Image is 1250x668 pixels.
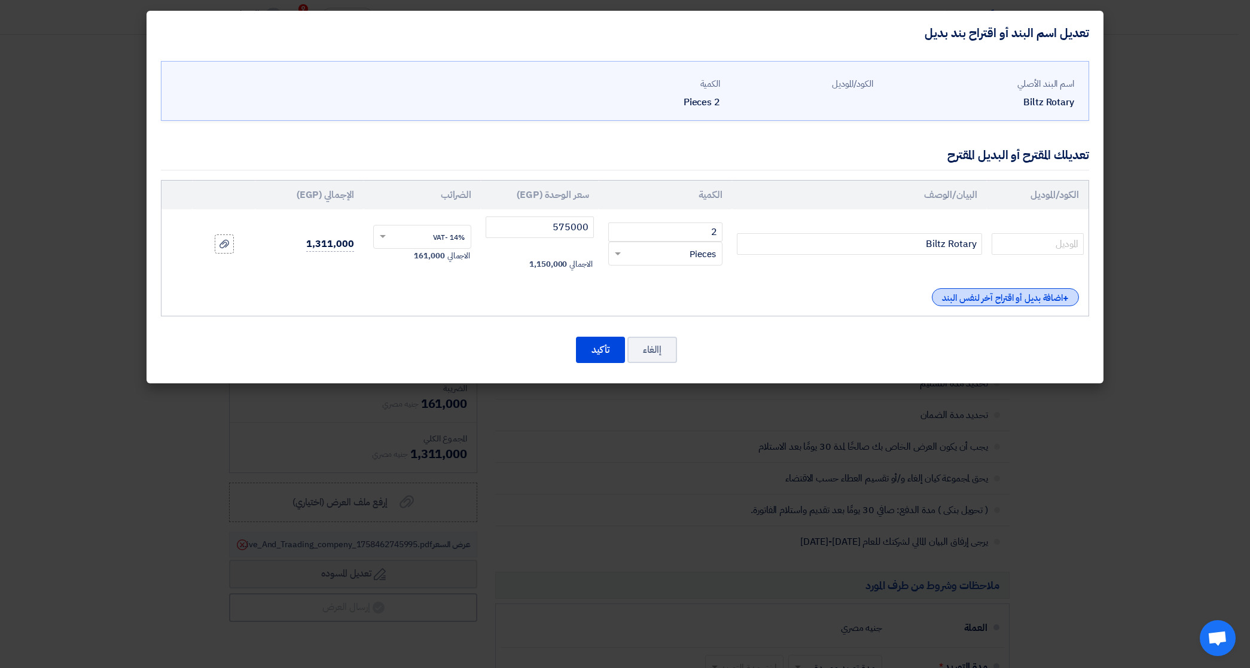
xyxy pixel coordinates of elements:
th: الكمية [599,181,732,209]
span: Pieces [690,248,716,261]
div: الكود/الموديل [730,77,873,91]
input: Add Item Description [737,233,982,255]
div: الكمية [577,77,720,91]
th: الضرائب [364,181,481,209]
th: الإجمالي (EGP) [255,181,363,209]
th: الكود/الموديل [987,181,1089,209]
th: سعر الوحدة (EGP) [481,181,599,209]
span: 161,000 [414,250,444,262]
span: 1,150,000 [529,258,567,270]
div: تعديلك المقترح أو البديل المقترح [947,146,1089,164]
h4: تعديل اسم البند أو اقتراح بند بديل [925,25,1089,41]
input: أدخل سعر الوحدة [486,216,594,238]
span: + [1063,291,1069,306]
span: الاجمالي [569,258,592,270]
div: اسم البند الأصلي [883,77,1074,91]
span: 1,311,000 [306,237,353,252]
input: الموديل [992,233,1084,255]
input: RFQ_STEP1.ITEMS.2.AMOUNT_TITLE [608,222,722,242]
th: البيان/الوصف [732,181,987,209]
div: اضافة بديل أو اقتراح آخر لنفس البند [932,288,1079,306]
ng-select: VAT [373,225,472,249]
button: إالغاء [627,337,677,363]
span: الاجمالي [447,250,470,262]
div: Biltz Rotary [883,95,1074,109]
div: Open chat [1200,620,1236,656]
button: تأكيد [576,337,625,363]
div: 2 Pieces [577,95,720,109]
